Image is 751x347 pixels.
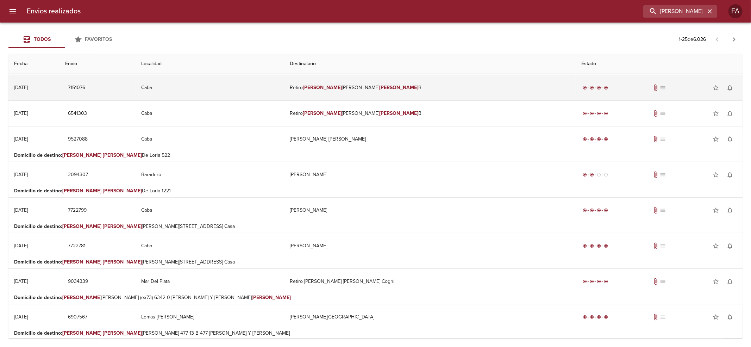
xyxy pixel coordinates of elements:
button: menu [4,3,21,20]
span: radio_button_checked [604,279,608,284]
p: De Loria 1221 [14,187,737,194]
span: No tiene pedido asociado [659,242,666,249]
td: Caba [136,233,284,259]
em: [PERSON_NAME] [62,295,101,300]
div: [DATE] [14,110,28,116]
td: Caba [136,101,284,126]
span: radio_button_checked [604,315,608,319]
input: buscar [643,5,705,18]
b: Domicilio de destino : [14,259,62,265]
div: Entregado [581,136,609,143]
p: [PERSON_NAME] (ex73) 6342 0 [PERSON_NAME] Y [PERSON_NAME] [14,294,737,301]
div: Entregado [581,110,609,117]
span: 6907567 [68,313,87,322]
span: radio_button_checked [604,208,608,212]
em: [PERSON_NAME] [103,330,142,336]
em: [PERSON_NAME] [62,152,101,158]
em: [PERSON_NAME] [62,223,101,229]
button: Agregar a favoritos [709,239,723,253]
button: 9527088 [65,133,90,146]
button: Activar notificaciones [723,81,737,95]
div: [DATE] [14,207,28,213]
div: FA [728,4,743,18]
div: Entregado [581,314,609,321]
button: 6907567 [65,311,90,324]
span: radio_button_checked [583,173,587,177]
span: radio_button_checked [590,315,594,319]
th: Envio [60,54,136,74]
td: [PERSON_NAME] [284,198,576,223]
em: [PERSON_NAME] [62,330,101,336]
span: No tiene pedido asociado [659,171,666,178]
button: 9034339 [65,275,91,288]
span: radio_button_checked [604,137,608,141]
span: star_border [712,110,719,117]
div: Entregado [581,207,609,214]
span: radio_button_checked [590,208,594,212]
span: notifications_none [726,110,733,117]
td: [PERSON_NAME] [PERSON_NAME] [284,126,576,152]
td: [PERSON_NAME] [284,233,576,259]
span: radio_button_checked [597,279,601,284]
span: notifications_none [726,136,733,143]
span: star_border [712,207,719,214]
div: [DATE] [14,314,28,320]
span: radio_button_checked [604,111,608,116]
span: star_border [712,242,719,249]
span: radio_button_unchecked [597,173,601,177]
span: 6541303 [68,109,87,118]
button: 7722781 [65,240,88,253]
b: Domicilio de destino : [14,152,62,158]
span: 7722781 [68,242,86,250]
button: Activar notificaciones [723,274,737,289]
td: Caba [136,198,284,223]
span: 9527088 [68,135,88,144]
b: Domicilio de destino : [14,295,62,300]
div: [DATE] [14,278,28,284]
span: notifications_none [726,207,733,214]
button: Activar notificaciones [723,239,737,253]
span: No tiene pedido asociado [659,84,666,91]
span: radio_button_checked [590,244,594,248]
span: radio_button_checked [583,315,587,319]
span: Tiene documentos adjuntos [652,110,659,117]
td: Baradero [136,162,284,187]
span: star_border [712,171,719,178]
button: Activar notificaciones [723,310,737,324]
td: Retiro [PERSON_NAME] B [284,75,576,100]
em: [PERSON_NAME] [103,188,142,194]
div: Despachado [581,171,609,178]
th: Estado [576,54,743,74]
span: radio_button_checked [583,208,587,212]
td: [PERSON_NAME][GEOGRAPHIC_DATA] [284,304,576,330]
button: Agregar a favoritos [709,106,723,120]
span: No tiene pedido asociado [659,207,666,214]
span: radio_button_checked [597,208,601,212]
span: star_border [712,84,719,91]
span: 2094307 [68,171,88,179]
button: Activar notificaciones [723,106,737,120]
button: Agregar a favoritos [709,132,723,146]
td: Caba [136,126,284,152]
span: radio_button_checked [583,244,587,248]
span: Tiene documentos adjuntos [652,314,659,321]
em: [PERSON_NAME] [103,223,142,229]
td: Mar Del Plata [136,269,284,294]
span: radio_button_checked [590,137,594,141]
button: 7722799 [65,204,89,217]
span: notifications_none [726,84,733,91]
em: [PERSON_NAME] [103,259,142,265]
span: radio_button_checked [590,173,594,177]
span: radio_button_checked [590,279,594,284]
span: radio_button_checked [597,86,601,90]
button: Activar notificaciones [723,203,737,217]
span: 9034339 [68,277,88,286]
td: Retiro [PERSON_NAME] B [284,101,576,126]
span: notifications_none [726,314,733,321]
td: Retiro [PERSON_NAME] [PERSON_NAME] Cogni [284,269,576,294]
p: [PERSON_NAME][STREET_ADDRESS] Casa [14,223,737,230]
b: Domicilio de destino : [14,223,62,229]
button: 7151076 [65,81,88,94]
div: Entregado [581,278,609,285]
span: notifications_none [726,171,733,178]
